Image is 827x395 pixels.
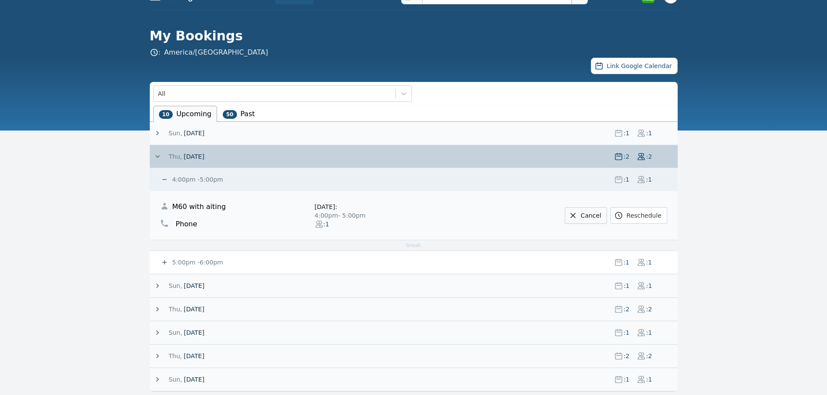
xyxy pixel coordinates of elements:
button: Thu,[DATE]:2:2 [153,305,678,313]
button: Sun,[DATE]:1:1 [153,281,678,290]
span: : 1 [646,281,652,290]
span: : 2 [646,305,652,313]
span: Thu, [169,152,182,161]
span: : 1 [323,220,330,229]
span: Sun, [169,328,182,337]
span: : 1 [646,129,652,137]
span: Thu, [169,305,182,313]
span: : 1 [646,375,652,384]
span: Sun, [169,375,182,384]
span: : 2 [646,152,652,161]
div: [DATE] : [315,202,439,211]
div: 4:00pm - 5:00pm [315,211,439,220]
span: Phone [176,219,198,229]
span: 50 [223,110,237,119]
span: : 1 [623,375,630,384]
button: Sun,[DATE]:1:1 [153,129,678,137]
span: : 1 [623,258,630,267]
span: 10 [159,110,173,119]
button: Thu,[DATE]:2:2 [153,152,678,161]
button: Sun,[DATE]:1:1 [153,375,678,384]
button: 4:00pm -5:00pm :1:1 [160,175,678,184]
span: : 2 [623,305,630,313]
span: : 1 [623,129,630,137]
button: Thu,[DATE]:2:2 [153,352,678,360]
a: Cancel [565,207,607,224]
span: [DATE] [184,281,204,290]
div: break [150,240,678,251]
h1: My Bookings [150,28,671,44]
span: : 1 [646,175,652,184]
span: Sun, [169,281,182,290]
span: Thu, [169,352,182,360]
span: : 2 [623,152,630,161]
button: Sun,[DATE]:1:1 [153,328,678,337]
span: [DATE] [184,152,204,161]
span: : [150,47,268,58]
li: Upcoming [153,106,217,122]
span: [DATE] [184,375,204,384]
span: Sun, [169,129,182,137]
a: America/[GEOGRAPHIC_DATA] [164,48,268,56]
span: : 2 [623,352,630,360]
span: [DATE] [184,352,204,360]
span: [DATE] [184,129,204,137]
small: 4:00pm - 5:00pm [171,176,223,183]
span: : 2 [646,352,652,360]
span: : 1 [623,328,630,337]
span: : 1 [646,328,652,337]
span: : 1 [623,281,630,290]
li: Past [217,106,260,122]
span: [DATE] [184,305,204,313]
span: M60 with aiting [172,202,226,212]
span: : 1 [623,175,630,184]
div: All [158,89,165,98]
button: 5:00pm -6:00pm :1:1 [160,258,678,267]
span: [DATE] [184,328,204,337]
small: 5:00pm - 6:00pm [171,259,223,266]
button: Link Google Calendar [591,58,678,74]
a: Reschedule [610,207,667,224]
span: : 1 [646,258,652,267]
